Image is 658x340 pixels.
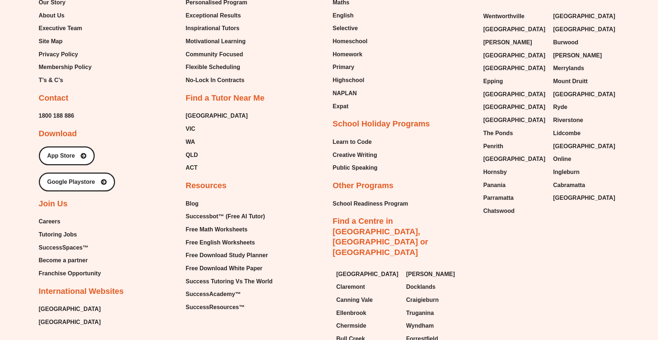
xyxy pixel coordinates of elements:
span: D [91,95,95,100]
span: H [159,95,163,100]
span: Membership Policy [39,62,92,73]
button: Text [240,1,250,11]
a: T’s & C’s [39,75,92,86]
span: Google Playstore [47,179,95,185]
span:  [77,95,82,100]
span: Q [52,95,56,100]
a: Google Playstore [39,173,115,191]
a: [GEOGRAPHIC_DATA] [483,50,546,61]
span:  [141,95,146,100]
span: App Store [47,153,75,159]
a: Expat [333,101,368,112]
span:  [115,52,125,61]
span: O [95,95,99,100]
span:  [124,95,129,100]
span: J [89,82,93,90]
span: SuccessSpaces™ [39,242,89,253]
span: Exceptional Results [186,10,241,21]
span: Community Focused [186,49,243,60]
a: SuccessAcademy™ [186,289,273,300]
a: Cabramatta [553,180,616,191]
span: T’s & C’s [39,75,63,86]
span: / [151,52,153,61]
span: Chatswood [483,206,515,216]
span: Free English Worksheets [186,237,255,248]
a: Inspirational Tutors [186,23,248,34]
span: Y [156,95,160,100]
a: Docklands [406,282,469,292]
span: Canning Vale [336,295,373,305]
a: [GEOGRAPHIC_DATA] [39,317,101,328]
span: [GEOGRAPHIC_DATA] [483,154,545,165]
span: Merrylands [553,63,584,74]
span: Highschool [333,75,364,86]
span: H [67,52,74,61]
span:  [142,52,152,61]
span: F [113,95,116,100]
span: O [94,95,98,100]
a: [GEOGRAPHIC_DATA] [186,110,248,121]
a: Executive Team [39,23,92,34]
span: Q [178,52,185,61]
a: [GEOGRAPHIC_DATA] [553,89,616,100]
span: [GEOGRAPHIC_DATA] [553,141,615,152]
span:  [187,52,196,61]
span: [GEOGRAPHIC_DATA] [483,63,545,74]
span: L [79,82,83,90]
a: Blog [186,198,273,209]
a: Site Map [39,36,92,47]
span: Q [55,52,62,61]
span: L [83,82,87,90]
span: H [110,95,114,100]
a: WA [186,137,248,147]
a: Tutoring Jobs [39,229,101,240]
span: Panania [483,180,506,191]
span: Truganina [406,308,434,319]
span: Lidcombe [553,128,581,139]
a: Panania [483,180,546,191]
a: [GEOGRAPHIC_DATA] [553,11,616,22]
span: Epping [483,76,503,87]
span: QLD [186,150,198,161]
span: H [81,95,85,100]
span: Homework [333,49,363,60]
span: Cabramatta [553,180,585,191]
a: NAPLAN [333,88,368,99]
a: Public Speaking [333,162,378,173]
span:  [75,95,80,100]
span: G [61,52,68,61]
a: Claremont [336,282,399,292]
a: QLD [186,150,248,161]
a: Free Math Worksheets [186,224,273,235]
span: About Us [39,10,65,21]
span: 7 [118,52,123,61]
a: Homeschool [333,36,368,47]
span: [GEOGRAPHIC_DATA] [483,89,545,100]
span: [GEOGRAPHIC_DATA] [483,102,545,113]
span: Site Map [39,36,63,47]
span: H [56,95,60,100]
span: L [134,95,137,100]
span: Burwood [553,37,578,48]
span: [GEOGRAPHIC_DATA] [483,50,545,61]
a: The Ponds [483,128,546,139]
span: Wentworthville [483,11,525,22]
span: Motivational Learning [186,36,246,47]
span: H [171,95,174,100]
span: Z [71,82,76,90]
a: Epping [483,76,546,87]
span: W [81,52,90,61]
span: D [175,95,179,100]
a: [GEOGRAPHIC_DATA] [39,304,101,315]
a: [GEOGRAPHIC_DATA] [553,193,616,203]
span: W [150,95,155,100]
a: Online [553,154,616,165]
a: Homework [333,49,368,60]
span: U [72,52,79,61]
a: [GEOGRAPHIC_DATA] [483,154,546,165]
a: Successbot™ (Free AI Tutor) [186,211,273,222]
span: Franchise Opportunity [39,268,101,279]
span: U [90,95,93,100]
span: L [109,95,112,100]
